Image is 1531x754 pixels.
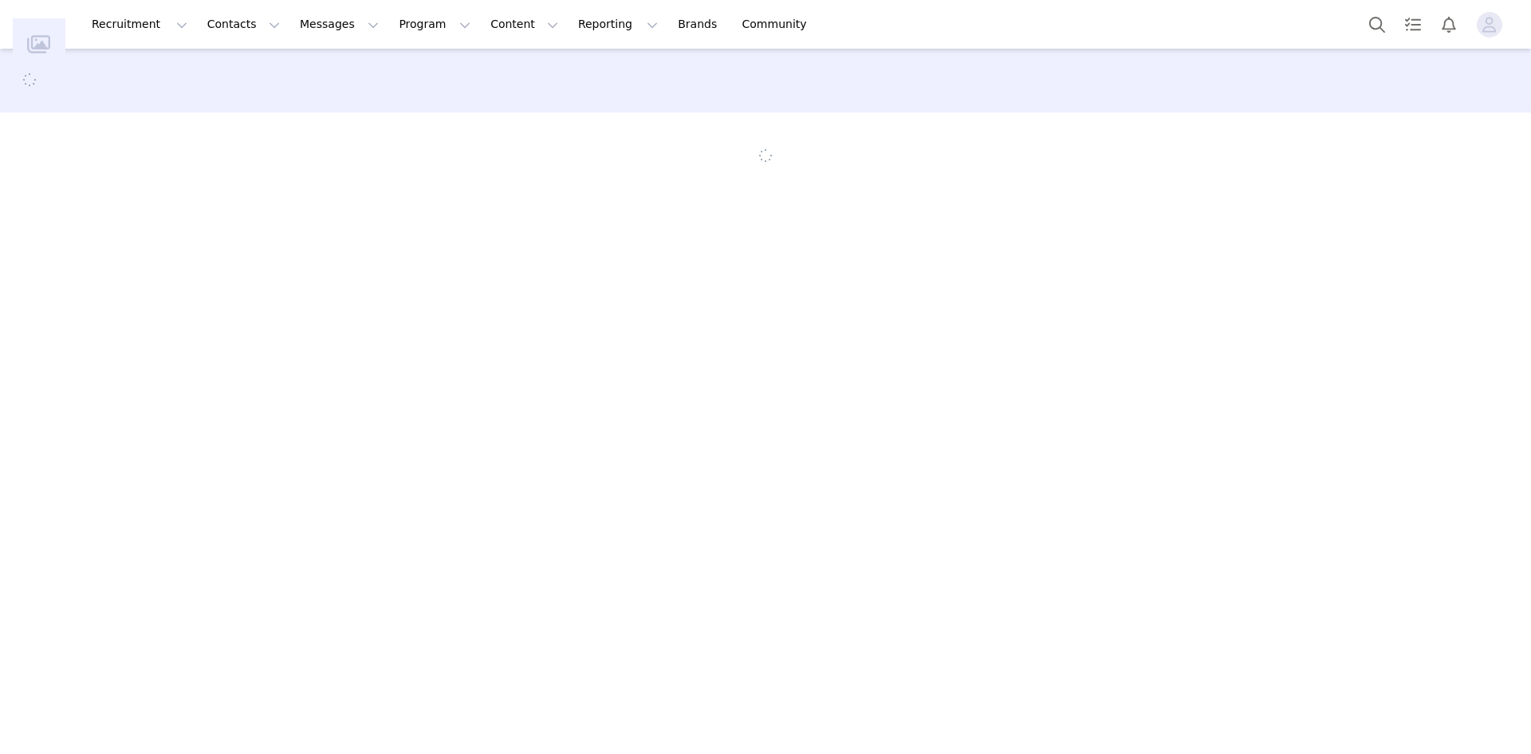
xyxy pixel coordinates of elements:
button: Search [1360,6,1395,42]
button: Contacts [198,6,289,42]
div: avatar [1482,12,1497,38]
button: Recruitment [82,6,197,42]
button: Notifications [1431,6,1466,42]
a: Brands [668,6,731,42]
a: Community [733,6,824,42]
button: Messages [290,6,388,42]
button: Program [389,6,480,42]
a: Tasks [1395,6,1431,42]
button: Reporting [569,6,667,42]
button: Profile [1467,12,1518,38]
button: Content [481,6,568,42]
